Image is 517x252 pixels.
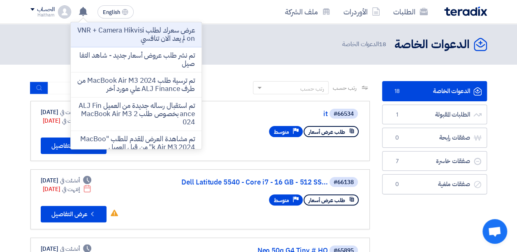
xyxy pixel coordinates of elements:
[163,179,328,186] a: Dell Latitude 5540 - Core i7 - 16 GB - 512 SS...
[41,206,107,222] button: عرض التفاصيل
[103,9,120,15] span: English
[278,2,337,21] a: ملف الشركة
[379,40,386,49] span: 18
[382,81,487,101] a: الدعوات الخاصة18
[392,157,402,166] span: 7
[41,108,92,117] div: [DATE]
[387,2,434,21] a: الطلبات
[48,82,163,94] input: ابحث بعنوان أو رقم الطلب
[60,176,80,185] span: أنشئت في
[41,176,92,185] div: [DATE]
[308,196,345,204] span: طلب عرض أسعار
[62,185,80,194] span: إنتهت في
[334,111,354,117] div: #66534
[77,26,195,43] p: عرض سعرك لطلب VNR + Camera Hikvision لم يعد الان تنافسي
[334,180,354,185] div: #66138
[30,13,55,17] div: Haitham
[43,185,92,194] div: [DATE]
[444,7,487,16] img: Teradix logo
[62,117,80,125] span: إنتهت في
[97,5,134,19] button: English
[392,180,402,189] span: 0
[43,117,92,125] div: [DATE]
[342,40,387,49] span: الدعوات الخاصة
[37,6,55,13] div: الحساب
[392,111,402,119] span: 1
[333,84,356,92] span: رتب حسب
[77,51,195,68] p: تم نشر طلب عروض أسعار جديد - شاهد التفاصيل
[58,5,71,19] img: profile_test.png
[77,102,195,126] p: تم استقبال رساله جديدة من العميل ALJ Finance بخصوص طلب MacBook Air M3 2024
[382,128,487,148] a: صفقات رابحة0
[274,128,289,136] span: متوسط
[163,110,328,118] a: it
[382,174,487,194] a: صفقات ملغية0
[394,37,470,53] h2: الدعوات الخاصة
[77,77,195,93] p: تم ترسية طلب MacBook Air M3 2024 من طرف ALJ Finance علي مورد أخر
[60,108,80,117] span: أنشئت في
[77,135,195,152] p: تم مشاهدة العرض المقدم للطلب "MacBook Air M3 2024" من قبل العميل
[382,151,487,171] a: صفقات خاسرة7
[392,87,402,96] span: 18
[300,84,324,93] div: رتب حسب
[382,105,487,125] a: الطلبات المقبولة1
[308,128,345,136] span: طلب عرض أسعار
[392,134,402,142] span: 0
[274,196,289,204] span: متوسط
[482,219,507,244] a: Open chat
[41,138,107,154] button: عرض التفاصيل
[337,2,387,21] a: الأوردرات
